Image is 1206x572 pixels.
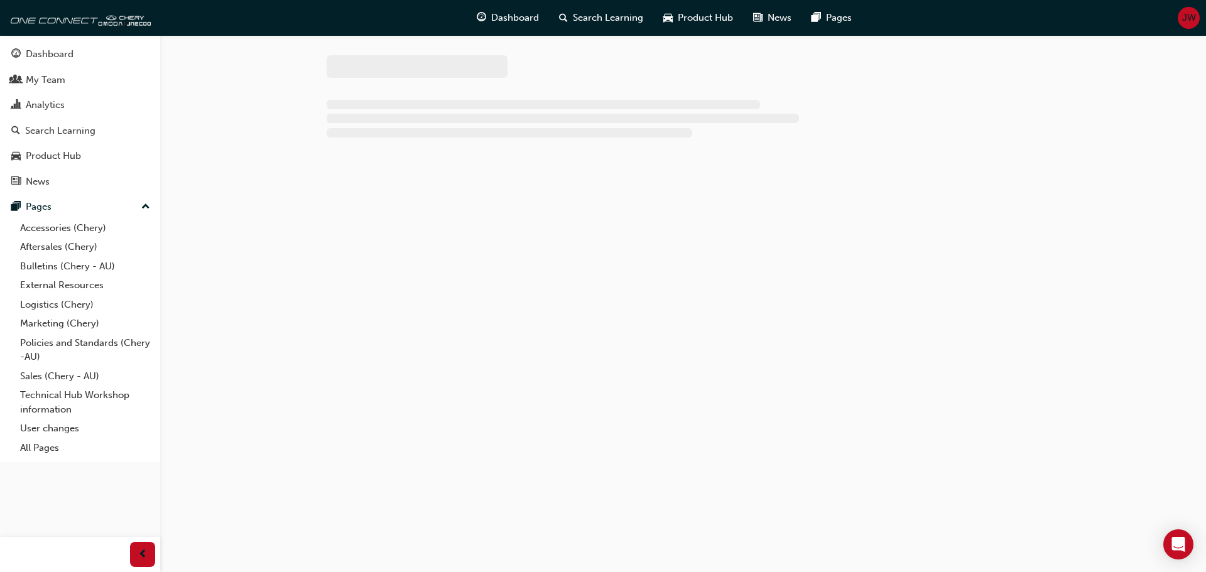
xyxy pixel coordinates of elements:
[15,257,155,276] a: Bulletins (Chery - AU)
[11,151,21,162] span: car-icon
[5,144,155,168] a: Product Hub
[826,11,852,25] span: Pages
[5,195,155,219] button: Pages
[1178,7,1200,29] button: JW
[11,100,21,111] span: chart-icon
[812,10,821,26] span: pages-icon
[5,170,155,193] a: News
[5,40,155,195] button: DashboardMy TeamAnalyticsSearch LearningProduct HubNews
[663,10,673,26] span: car-icon
[26,149,81,163] div: Product Hub
[5,43,155,66] a: Dashboard
[15,419,155,438] a: User changes
[138,547,148,563] span: prev-icon
[491,11,539,25] span: Dashboard
[801,5,862,31] a: pages-iconPages
[5,94,155,117] a: Analytics
[11,176,21,188] span: news-icon
[15,219,155,238] a: Accessories (Chery)
[5,68,155,92] a: My Team
[549,5,653,31] a: search-iconSearch Learning
[26,200,52,214] div: Pages
[653,5,743,31] a: car-iconProduct Hub
[11,202,21,213] span: pages-icon
[141,199,150,215] span: up-icon
[25,124,95,138] div: Search Learning
[467,5,549,31] a: guage-iconDashboard
[26,98,65,112] div: Analytics
[15,276,155,295] a: External Resources
[26,73,65,87] div: My Team
[678,11,733,25] span: Product Hub
[15,295,155,315] a: Logistics (Chery)
[15,237,155,257] a: Aftersales (Chery)
[15,333,155,367] a: Policies and Standards (Chery -AU)
[477,10,486,26] span: guage-icon
[753,10,763,26] span: news-icon
[1182,11,1196,25] span: JW
[559,10,568,26] span: search-icon
[768,11,791,25] span: News
[5,119,155,143] a: Search Learning
[1163,529,1193,559] div: Open Intercom Messenger
[15,367,155,386] a: Sales (Chery - AU)
[15,438,155,458] a: All Pages
[11,75,21,86] span: people-icon
[26,47,73,62] div: Dashboard
[573,11,643,25] span: Search Learning
[15,386,155,419] a: Technical Hub Workshop information
[26,175,50,189] div: News
[11,126,20,137] span: search-icon
[11,49,21,60] span: guage-icon
[15,314,155,333] a: Marketing (Chery)
[743,5,801,31] a: news-iconNews
[6,5,151,30] img: oneconnect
